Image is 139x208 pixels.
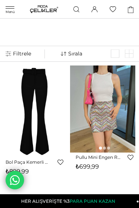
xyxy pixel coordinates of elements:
[6,168,29,175] span: ₺899,99
[76,154,120,160] a: Pullu Mini Engen Renkli Kadın Etek 25Y545
[30,5,58,13] img: logo
[6,159,50,165] a: Bol Paça Kemerli Bermuda Siyah Kadın Pantolon 25Y537
[70,65,135,157] img: Pullu Mini Engen Renkli Kadın Etek 25Y545
[6,46,46,61] a: Filtreleme
[70,198,115,204] span: PARA PUAN KAZAN
[57,159,63,165] a: Favorilere Ekle
[128,154,133,160] a: Favorilere Ekle
[76,163,99,170] span: ₺699,99
[6,10,14,13] span: Menü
